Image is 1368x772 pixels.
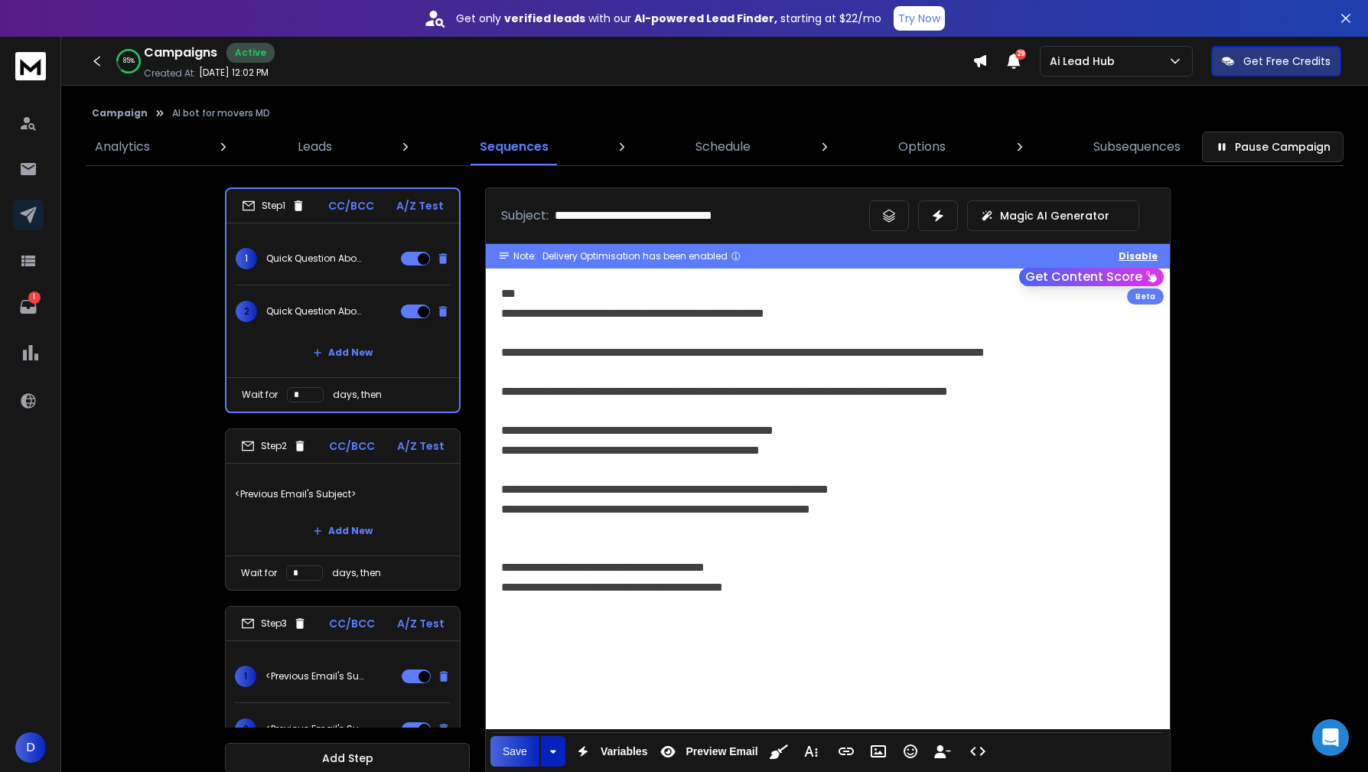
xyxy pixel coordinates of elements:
button: Code View [963,736,992,767]
li: Step2CC/BCCA/Z Test<Previous Email's Subject>Add NewWait fordays, then [225,428,461,591]
p: <Previous Email's Subject> [235,473,451,516]
p: days, then [333,389,382,401]
button: More Text [796,736,826,767]
p: Quick Question About Your Services [266,252,364,265]
p: Leads [298,138,332,156]
img: logo [15,52,46,80]
strong: verified leads [504,11,585,26]
button: Pause Campaign [1202,132,1344,162]
p: Get only with our starting at $22/mo [456,11,881,26]
a: Leads [288,129,341,165]
p: <Previous Email's Subject> [265,670,363,682]
div: Open Intercom Messenger [1312,719,1349,756]
div: Beta [1127,288,1164,305]
button: Get Free Credits [1211,46,1341,77]
button: Insert Link (Ctrl+K) [832,736,861,767]
button: Magic AI Generator [967,200,1139,231]
p: Ai Lead Hub [1050,54,1121,69]
button: Try Now [894,6,945,31]
p: Analytics [95,138,150,156]
span: 2 [236,301,257,322]
p: <Previous Email's Subject> [265,723,363,735]
p: A/Z Test [397,438,445,454]
span: Variables [598,745,651,758]
p: 1 [28,292,41,304]
p: [DATE] 12:02 PM [199,67,269,79]
p: A/Z Test [396,198,444,213]
a: Schedule [686,129,760,165]
p: Wait for [242,389,278,401]
div: Step 1 [242,199,305,213]
div: Step 3 [241,617,307,630]
div: Delivery Optimisation has been enabled [542,250,741,262]
button: Campaign [92,107,148,119]
div: Active [226,43,275,63]
button: Disable [1119,250,1158,262]
button: Add New [301,337,385,368]
button: Emoticons [896,736,925,767]
a: Sequences [471,129,558,165]
button: Insert Unsubscribe Link [928,736,957,767]
span: 1 [235,666,256,687]
p: Schedule [695,138,751,156]
p: Subject: [501,207,549,225]
p: 85 % [123,57,135,66]
p: Magic AI Generator [1000,208,1109,223]
span: Note: [513,250,536,262]
p: Get Free Credits [1243,54,1331,69]
p: Wait for [241,567,277,579]
span: 1 [236,248,257,269]
button: D [15,732,46,763]
div: Step 2 [241,439,307,453]
p: Options [898,138,946,156]
p: CC/BCC [328,198,374,213]
p: Subsequences [1093,138,1181,156]
p: Created At: [144,67,196,80]
h1: Campaigns [144,44,217,62]
strong: AI-powered Lead Finder, [634,11,777,26]
a: Analytics [86,129,159,165]
p: AI bot for movers MD [172,107,270,119]
a: Subsequences [1084,129,1190,165]
button: Variables [568,736,651,767]
p: days, then [332,567,381,579]
p: Sequences [480,138,549,156]
li: Step1CC/BCCA/Z Test1Quick Question About Your Services2Quick Question About Your ServicesAdd NewW... [225,187,461,413]
button: Add New [301,516,385,546]
a: 1 [13,292,44,322]
span: 29 [1015,49,1026,60]
a: Options [889,129,955,165]
button: Save [490,736,539,767]
p: CC/BCC [329,438,375,454]
button: Insert Image (Ctrl+P) [864,736,893,767]
button: Clean HTML [764,736,793,767]
p: A/Z Test [397,616,445,631]
p: CC/BCC [329,616,375,631]
span: 2 [235,718,256,740]
button: Get Content Score [1019,268,1164,286]
button: Preview Email [653,736,761,767]
p: Try Now [898,11,940,26]
p: Quick Question About Your Services [266,305,364,318]
span: Preview Email [682,745,761,758]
